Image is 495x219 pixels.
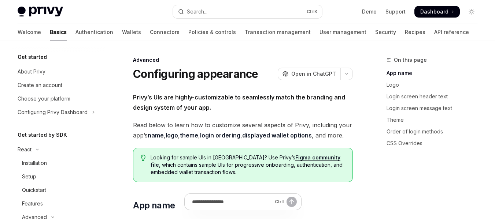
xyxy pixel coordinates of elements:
[188,23,236,41] a: Policies & controls
[307,9,318,15] span: Ctrl K
[466,6,477,18] button: Toggle dark mode
[18,108,88,117] div: Configuring Privy Dashboard
[387,91,483,102] a: Login screen header text
[166,132,178,139] a: logo
[187,7,207,16] div: Search...
[385,8,406,15] a: Support
[387,126,483,137] a: Order of login methods
[18,145,32,154] div: React
[200,132,240,139] a: login ordering
[151,154,345,176] span: Looking for sample UIs in [GEOGRAPHIC_DATA]? Use Privy’s , which contains sample UIs for progress...
[12,143,106,156] button: Toggle React section
[22,199,43,208] div: Features
[18,67,45,76] div: About Privy
[150,23,180,41] a: Connectors
[375,23,396,41] a: Security
[18,81,62,90] div: Create an account
[133,67,258,80] h1: Configuring appearance
[362,8,377,15] a: Demo
[245,23,311,41] a: Transaction management
[12,79,106,92] a: Create an account
[387,67,483,79] a: App name
[173,5,322,18] button: Open search
[18,53,47,61] h5: Get started
[12,197,106,210] a: Features
[18,131,67,139] h5: Get started by SDK
[287,197,297,207] button: Send message
[18,7,63,17] img: light logo
[133,120,353,140] span: Read below to learn how to customize several aspects of Privy, including your app’s , , , , , and...
[387,79,483,91] a: Logo
[18,94,70,103] div: Choose your platform
[242,132,312,139] a: displayed wallet options
[22,172,36,181] div: Setup
[50,23,67,41] a: Basics
[434,23,469,41] a: API reference
[141,155,146,161] svg: Tip
[122,23,141,41] a: Wallets
[12,92,106,105] a: Choose your platform
[192,194,272,210] input: Ask a question...
[387,137,483,149] a: CSS Overrides
[420,8,448,15] span: Dashboard
[387,114,483,126] a: Theme
[394,56,427,64] span: On this page
[12,65,106,78] a: About Privy
[133,94,345,111] strong: Privy’s UIs are highly-customizable to seamlessly match the branding and design system of your app.
[319,23,366,41] a: User management
[387,102,483,114] a: Login screen message text
[133,56,353,64] div: Advanced
[75,23,113,41] a: Authentication
[12,170,106,183] a: Setup
[18,23,41,41] a: Welcome
[12,106,106,119] button: Toggle Configuring Privy Dashboard section
[22,186,46,195] div: Quickstart
[414,6,460,18] a: Dashboard
[22,159,47,167] div: Installation
[278,68,340,80] button: Open in ChatGPT
[12,184,106,197] a: Quickstart
[405,23,425,41] a: Recipes
[12,156,106,170] a: Installation
[180,132,198,139] a: theme
[291,70,336,78] span: Open in ChatGPT
[148,132,164,139] a: name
